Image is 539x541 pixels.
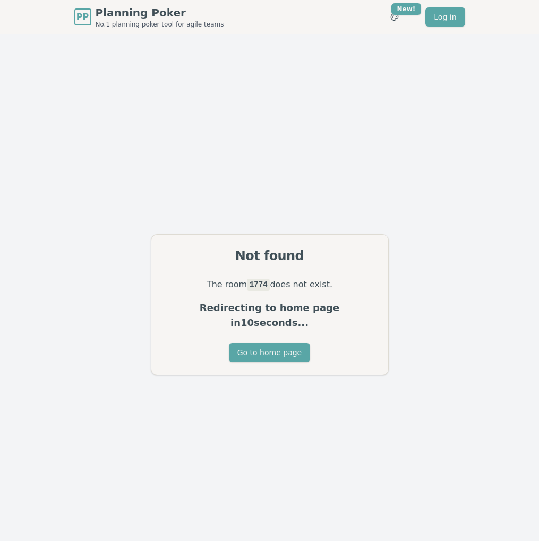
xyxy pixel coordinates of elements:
[164,247,375,264] div: Not found
[229,343,310,362] button: Go to home page
[96,5,224,20] span: Planning Poker
[74,5,224,29] a: PPPlanning PokerNo.1 planning poker tool for agile teams
[425,7,465,27] a: Log in
[76,11,89,23] span: PP
[247,279,270,290] code: 1774
[391,3,422,15] div: New!
[96,20,224,29] span: No.1 planning poker tool for agile teams
[164,300,375,330] p: Redirecting to home page in 10 seconds...
[164,277,375,292] p: The room does not exist.
[385,7,404,27] button: New!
